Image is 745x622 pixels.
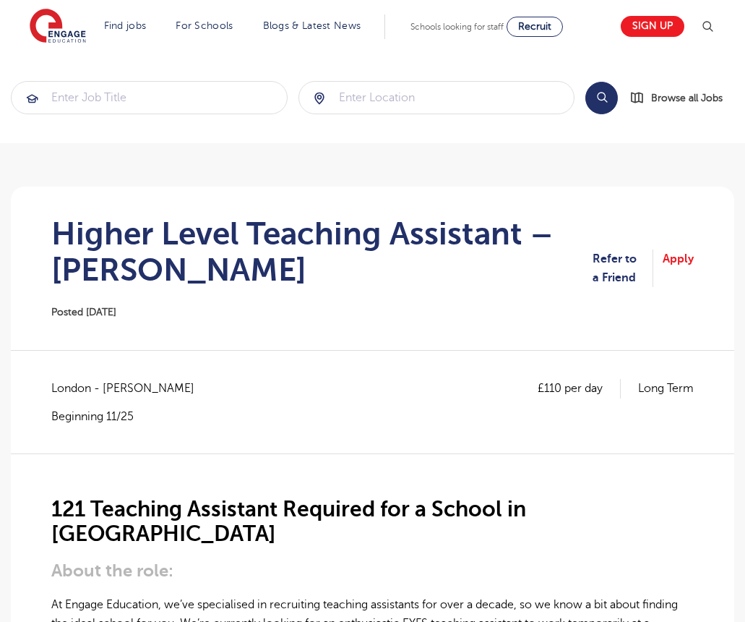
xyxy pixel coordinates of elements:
img: Engage Education [30,9,86,45]
input: Submit [299,82,574,114]
div: Submit [298,81,575,114]
a: Refer to a Friend [593,250,653,288]
input: Submit [12,82,287,114]
p: Beginning 11/25 [51,409,209,425]
p: £110 per day [538,379,621,398]
a: Find jobs [104,20,147,31]
div: Submit [11,81,288,114]
strong: About the role: [51,561,173,581]
span: Schools looking for staff [410,22,504,32]
span: Recruit [518,21,551,32]
a: For Schools [176,20,233,31]
button: Search [585,82,618,114]
a: Browse all Jobs [629,90,734,106]
span: Posted [DATE] [51,307,116,318]
p: Long Term [638,379,694,398]
a: Recruit [507,17,563,37]
a: Apply [663,250,694,288]
a: Sign up [621,16,684,37]
h1: Higher Level Teaching Assistant – [PERSON_NAME] [51,216,593,288]
h2: 121 Teaching Assistant Required for a School in [GEOGRAPHIC_DATA] [51,497,694,546]
span: London - [PERSON_NAME] [51,379,209,398]
a: Blogs & Latest News [263,20,361,31]
span: Browse all Jobs [651,90,723,106]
